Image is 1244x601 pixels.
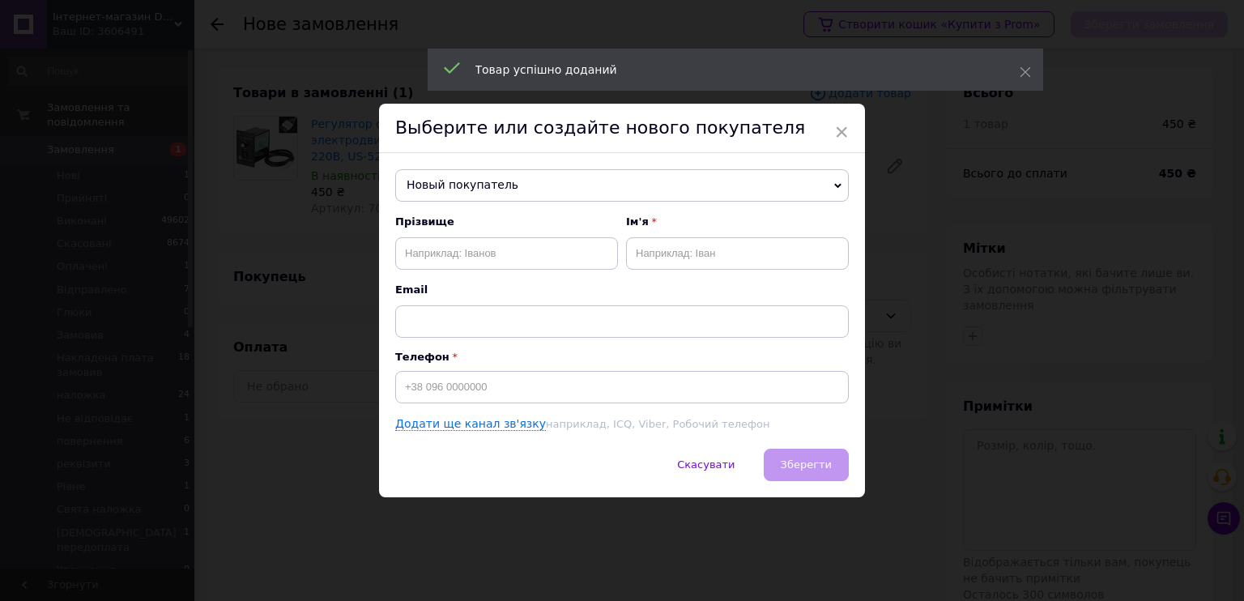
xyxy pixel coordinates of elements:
p: Телефон [395,351,849,363]
span: Скасувати [677,458,735,471]
span: наприклад, ICQ, Viber, Робочий телефон [546,418,769,430]
input: Наприклад: Іван [626,237,849,270]
div: Товар успішно доданий [475,62,979,78]
input: +38 096 0000000 [395,371,849,403]
span: Email [395,283,849,297]
span: × [834,118,849,146]
input: Наприклад: Іванов [395,237,618,270]
span: Прізвище [395,215,618,229]
span: Ім'я [626,215,849,229]
button: Скасувати [660,449,752,481]
span: Новый покупатель [395,169,849,202]
a: Додати ще канал зв'язку [395,417,546,431]
div: Выберите или создайте нового покупателя [379,104,865,153]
